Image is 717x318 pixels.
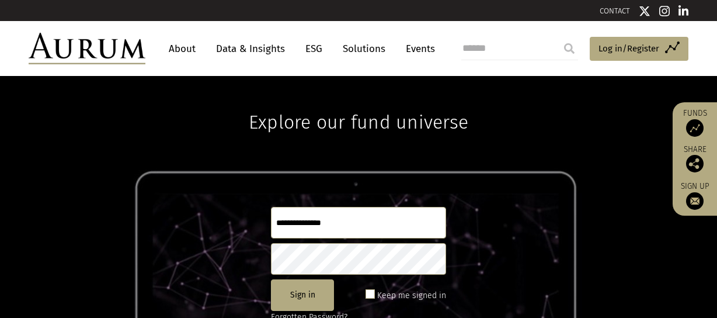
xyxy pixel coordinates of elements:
div: Share [678,146,711,172]
a: Sign up [678,181,711,210]
a: CONTACT [600,6,630,15]
input: Submit [558,37,581,60]
span: Log in/Register [598,42,659,56]
button: Sign in [271,279,334,311]
a: Funds [678,108,711,137]
a: About [163,38,201,60]
a: Log in/Register [590,37,688,61]
img: Access Funds [686,119,704,137]
label: Keep me signed in [377,289,446,303]
a: Solutions [337,38,391,60]
a: Events [400,38,435,60]
img: Linkedin icon [678,5,689,17]
a: Data & Insights [210,38,291,60]
img: Share this post [686,155,704,172]
img: Aurum [29,33,145,64]
img: Instagram icon [659,5,670,17]
a: ESG [300,38,328,60]
img: Sign up to our newsletter [686,192,704,210]
img: Twitter icon [639,5,650,17]
h1: Explore our fund universe [249,76,468,133]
